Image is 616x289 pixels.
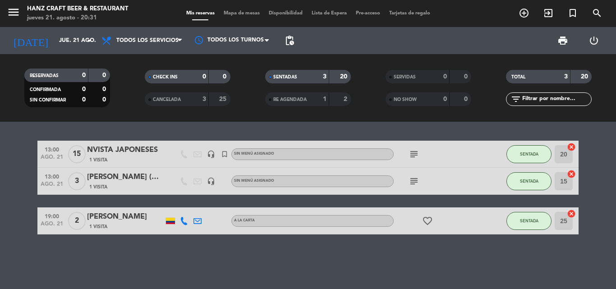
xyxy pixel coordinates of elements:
[82,72,86,78] strong: 0
[41,181,63,192] span: ago. 21
[87,144,164,156] div: NVISTA JAPONESES
[385,11,435,16] span: Tarjetas de regalo
[464,96,469,102] strong: 0
[323,73,326,80] strong: 3
[116,37,179,44] span: Todos los servicios
[7,31,55,50] i: [DATE]
[323,96,326,102] strong: 1
[153,97,181,102] span: CANCELADA
[506,172,552,190] button: SENTADA
[202,96,206,102] strong: 3
[41,154,63,165] span: ago. 21
[443,96,447,102] strong: 0
[27,5,128,14] div: Hanz Craft Beer & Restaurant
[519,8,529,18] i: add_circle_outline
[506,212,552,230] button: SENTADA
[102,86,108,92] strong: 0
[30,98,66,102] span: SIN CONFIRMAR
[89,183,107,191] span: 1 Visita
[521,94,591,104] input: Filtrar por nombre...
[264,11,307,16] span: Disponibilidad
[510,94,521,105] i: filter_list
[68,172,86,190] span: 3
[30,87,61,92] span: CONFIRMADA
[207,150,215,158] i: headset_mic
[588,35,599,46] i: power_settings_new
[182,11,219,16] span: Mis reservas
[153,75,178,79] span: CHECK INS
[89,156,107,164] span: 1 Visita
[557,35,568,46] span: print
[41,171,63,181] span: 13:00
[409,176,419,187] i: subject
[219,11,264,16] span: Mapa de mesas
[578,27,609,54] div: LOG OUT
[219,96,228,102] strong: 25
[82,86,86,92] strong: 0
[581,73,590,80] strong: 20
[41,211,63,221] span: 19:00
[41,144,63,154] span: 13:00
[520,218,538,223] span: SENTADA
[82,96,86,103] strong: 0
[207,177,215,185] i: headset_mic
[27,14,128,23] div: jueves 21. agosto - 20:31
[409,149,419,160] i: subject
[567,142,576,151] i: cancel
[30,73,59,78] span: RESERVADAS
[464,73,469,80] strong: 0
[234,219,255,222] span: A la carta
[520,179,538,183] span: SENTADA
[87,171,164,183] div: [PERSON_NAME] (A&K)
[273,97,307,102] span: RE AGENDADA
[351,11,385,16] span: Pre-acceso
[543,8,554,18] i: exit_to_app
[7,5,20,22] button: menu
[68,145,86,163] span: 15
[567,209,576,218] i: cancel
[340,73,349,80] strong: 20
[234,152,274,156] span: Sin menú asignado
[68,212,86,230] span: 2
[422,216,433,226] i: favorite_border
[511,75,525,79] span: TOTAL
[102,72,108,78] strong: 0
[284,35,295,46] span: pending_actions
[394,75,416,79] span: SERVIDAS
[89,223,107,230] span: 1 Visita
[102,96,108,103] strong: 0
[564,73,568,80] strong: 3
[87,211,164,223] div: [PERSON_NAME]
[443,73,447,80] strong: 0
[307,11,351,16] span: Lista de Espera
[41,221,63,231] span: ago. 21
[567,170,576,179] i: cancel
[223,73,228,80] strong: 0
[202,73,206,80] strong: 0
[520,151,538,156] span: SENTADA
[234,179,274,183] span: Sin menú asignado
[84,35,95,46] i: arrow_drop_down
[394,97,417,102] span: NO SHOW
[273,75,297,79] span: SENTADAS
[221,150,229,158] i: turned_in_not
[506,145,552,163] button: SENTADA
[567,8,578,18] i: turned_in_not
[7,5,20,19] i: menu
[344,96,349,102] strong: 2
[592,8,602,18] i: search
